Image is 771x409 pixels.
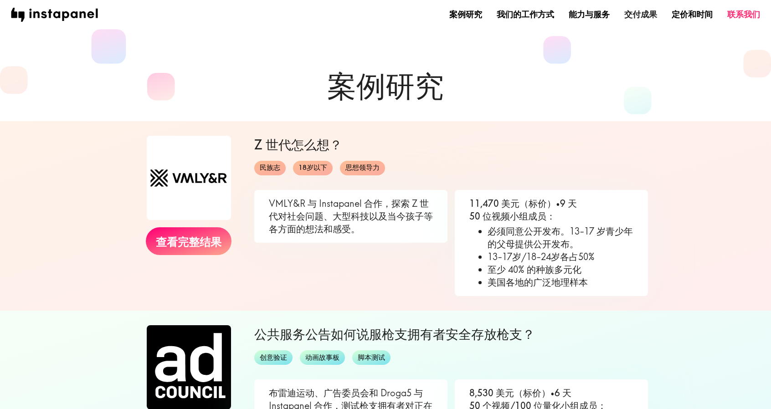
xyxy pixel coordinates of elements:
[254,326,535,342] font: 公共服务公告如何说服枪支拥有者安全存放枪支？
[497,9,554,20] a: 我们的工作方式
[146,227,231,255] a: 查看完整结果
[147,136,231,220] img: VMLY&R 徽标
[345,163,380,172] font: 思想领导力
[469,387,514,399] font: 8,530 美元
[254,137,342,153] font: Z 世代怎么想？
[727,9,760,20] a: 联系我们
[156,235,221,249] font: 查看完整结果
[560,198,577,209] font: 9 天
[260,353,287,362] font: 创意验证
[269,198,433,235] font: VMLY&R 与 Instapanel 合作，探索 Z 世代对社会问题、大型科技以及当今孩子等各方面的想法和感受。
[555,387,571,399] font: 6 天
[488,251,595,262] font: 13-17岁/18-24岁各占50%
[327,67,444,104] font: 案例研究
[11,8,98,22] img: 即时面板
[469,210,555,222] font: 50 位视频小组成员：
[488,225,633,250] font: 必须同意公开发布。13-17 岁青少年的父母提供公开发布。
[358,353,385,362] font: 脚本测试
[305,353,339,362] font: 动画故事板
[569,9,610,20] a: 能力与服务
[488,276,588,288] font: 美国各地的广泛地理样本
[514,387,555,399] font: （标价）•
[519,198,560,209] font: （标价）•
[469,198,519,209] font: 11,470 美元
[488,264,581,275] font: 至少 40% 的种族多元化
[672,9,713,20] a: 定价和时间
[624,9,657,20] a: 交付成果
[449,9,482,20] a: 案例研究
[260,163,280,172] font: 民族志
[298,163,327,172] font: 18岁以下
